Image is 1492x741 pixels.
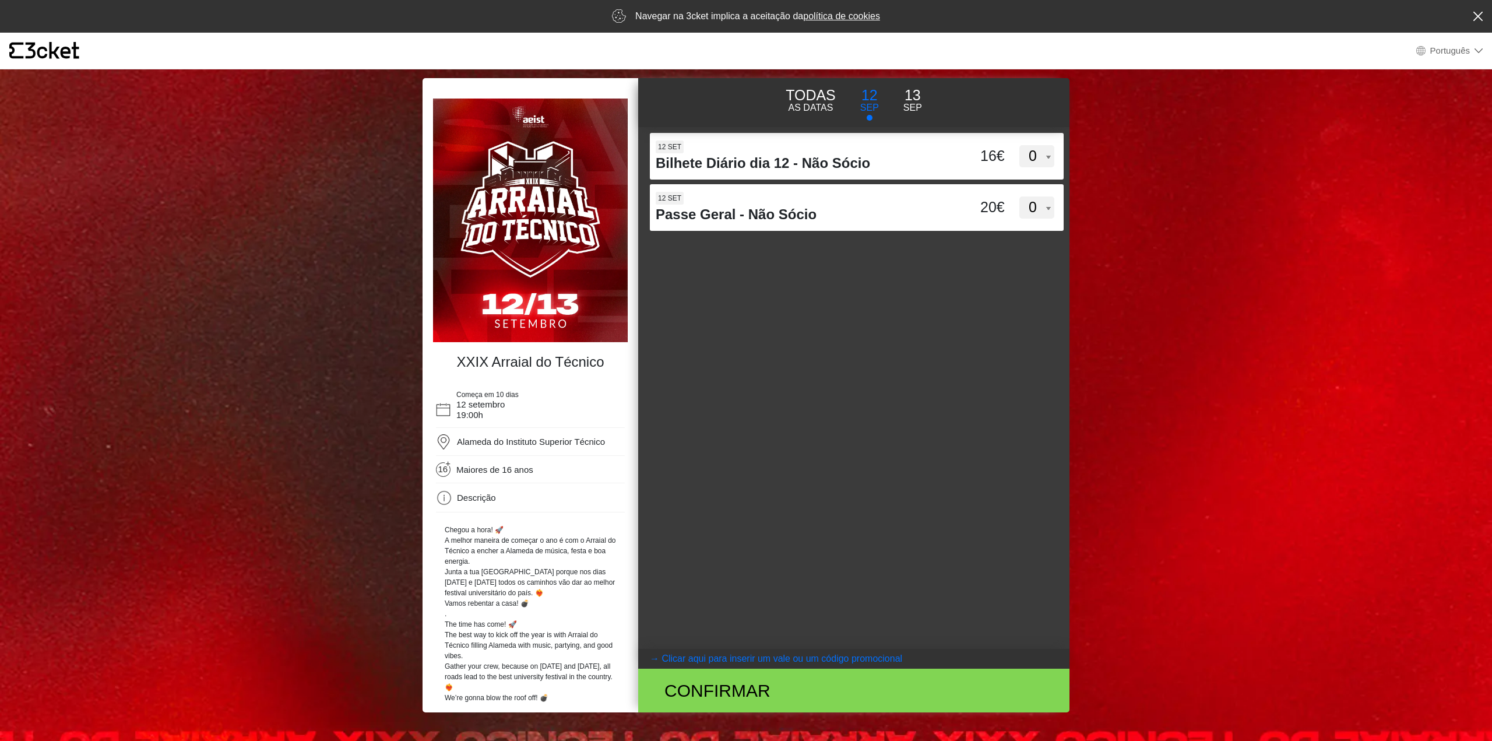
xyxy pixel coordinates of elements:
[661,654,902,663] coupontext: Clicar aqui para inserir um vale ou um código promocional
[433,99,628,342] img: e49d6b16d0b2489fbe161f82f243c176.webp
[773,84,848,115] button: TODAS AS DATAS
[456,399,505,420] span: 12 setembro 19:00h
[891,84,934,115] button: 13 Sep
[1019,196,1054,219] select: 12 set Passe Geral - Não Sócio 20€
[445,609,616,619] p: .
[445,598,616,609] p: Vamos rebentar a casa! 💣
[457,437,605,447] span: Alameda do Instituto Superior Técnico
[456,391,519,399] span: Começa em 10 dias
[445,630,616,661] p: The best way to kick off the year is with Arraial do Técnico filling Alameda with music, partying...
[9,43,23,59] g: {' '}
[656,141,684,153] span: 12 set
[949,196,1008,219] div: 20€
[786,85,836,107] p: TODAS
[445,526,504,534] span: Chegou a hora! 🚀
[438,464,452,477] span: 16
[638,669,1069,712] button: Confirmar
[903,101,922,115] p: Sep
[439,354,622,371] h4: XXIX Arraial do Técnico
[635,9,880,23] p: Navegar na 3cket implica a aceitação da
[903,85,922,107] p: 13
[656,155,949,172] h4: Bilhete Diário dia 12 - Não Sócio
[445,535,616,567] p: A melhor maneira de começar o ano é com o Arraial do Técnico a encher a Alameda de música, festa ...
[848,84,891,121] button: 12 Sep
[786,101,836,115] p: AS DATAS
[860,101,879,115] p: Sep
[803,11,880,21] a: política de cookies
[445,461,451,466] span: +
[456,465,533,475] span: Maiores de 16 anos
[638,649,1069,669] button: → Clicar aqui para inserir um vale ou um código promocional
[860,85,879,107] p: 12
[949,145,1008,167] div: 16€
[650,652,659,666] arrow: →
[656,192,684,205] span: 12 set
[445,619,616,630] p: The time has come! 🚀
[656,677,920,704] div: Confirmar
[445,567,616,598] p: Junta a tua [GEOGRAPHIC_DATA] porque nos dias [DATE] e [DATE] todos os caminhos vão dar ao melhor...
[457,493,496,503] span: Descrição
[656,206,949,223] h4: Passe Geral - Não Sócio
[1019,145,1054,167] select: 12 set Bilhete Diário dia 12 - Não Sócio 16€
[445,661,616,693] p: Gather your crew, because on [DATE] and [DATE], all roads lead to the best university festival in...
[445,693,616,703] p: We’re gonna blow the roof off! 💣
